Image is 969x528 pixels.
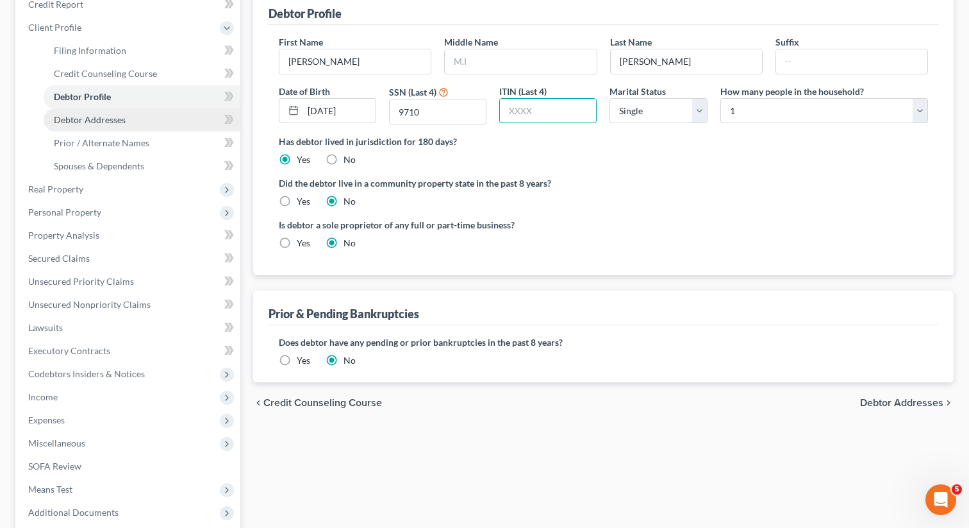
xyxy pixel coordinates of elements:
[943,398,954,408] i: chevron_right
[28,22,81,33] span: Client Profile
[609,85,666,98] label: Marital Status
[279,49,431,74] input: --
[18,247,240,270] a: Secured Claims
[18,270,240,293] a: Unsecured Priority Claims
[720,85,864,98] label: How many people in the household?
[444,35,498,49] label: Middle Name
[925,484,956,515] iframe: Intercom live chat
[28,391,58,402] span: Income
[344,195,356,208] label: No
[253,398,263,408] i: chevron_left
[44,39,240,62] a: Filing Information
[297,195,310,208] label: Yes
[389,85,436,99] label: SSN (Last 4)
[54,45,126,56] span: Filing Information
[28,484,72,495] span: Means Test
[28,438,85,448] span: Miscellaneous
[297,153,310,166] label: Yes
[28,322,63,333] span: Lawsuits
[303,99,376,123] input: MM/DD/YYYY
[44,155,240,178] a: Spouses & Dependents
[18,455,240,478] a: SOFA Review
[263,398,382,408] span: Credit Counseling Course
[54,137,149,148] span: Prior / Alternate Names
[860,398,943,408] span: Debtor Addresses
[28,299,151,310] span: Unsecured Nonpriority Claims
[499,85,547,98] label: ITIN (Last 4)
[279,176,928,190] label: Did the debtor live in a community property state in the past 8 years?
[279,336,928,349] label: Does debtor have any pending or prior bankruptcies in the past 8 years?
[775,35,799,49] label: Suffix
[28,276,134,287] span: Unsecured Priority Claims
[28,414,65,425] span: Expenses
[54,114,126,125] span: Debtor Addresses
[610,35,652,49] label: Last Name
[500,99,596,123] input: XXXX
[18,316,240,339] a: Lawsuits
[269,306,419,321] div: Prior & Pending Bankruptcies
[776,49,927,74] input: --
[54,68,157,79] span: Credit Counseling Course
[28,345,110,356] span: Executory Contracts
[28,207,101,217] span: Personal Property
[344,237,356,250] label: No
[279,85,330,98] label: Date of Birth
[445,49,596,74] input: M.I
[18,293,240,316] a: Unsecured Nonpriority Claims
[28,461,81,472] span: SOFA Review
[297,354,310,367] label: Yes
[390,99,486,124] input: XXXX
[44,108,240,132] a: Debtor Addresses
[279,218,597,232] label: Is debtor a sole proprietor of any full or part-time business?
[44,132,240,155] a: Prior / Alternate Names
[28,230,99,241] span: Property Analysis
[28,368,145,379] span: Codebtors Insiders & Notices
[611,49,762,74] input: --
[279,35,323,49] label: First Name
[344,354,356,367] label: No
[54,160,144,171] span: Spouses & Dependents
[297,237,310,250] label: Yes
[269,6,342,21] div: Debtor Profile
[860,398,954,408] button: Debtor Addresses chevron_right
[44,62,240,85] a: Credit Counseling Course
[279,135,928,148] label: Has debtor lived in jurisdiction for 180 days?
[18,339,240,362] a: Executory Contracts
[344,153,356,166] label: No
[54,91,111,102] span: Debtor Profile
[44,85,240,108] a: Debtor Profile
[18,224,240,247] a: Property Analysis
[28,507,119,518] span: Additional Documents
[952,484,962,495] span: 5
[28,183,83,194] span: Real Property
[28,253,90,264] span: Secured Claims
[253,398,382,408] button: chevron_left Credit Counseling Course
